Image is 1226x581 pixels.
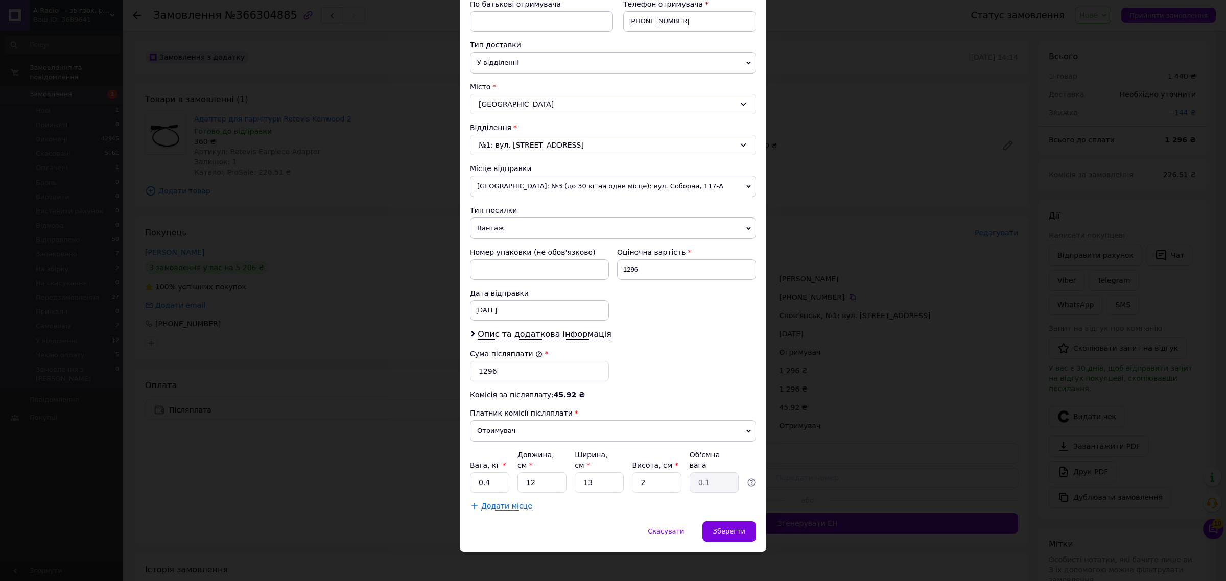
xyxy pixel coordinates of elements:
span: У відділенні [470,52,756,74]
div: [GEOGRAPHIC_DATA] [470,94,756,114]
input: +380 [623,11,756,32]
span: Тип доставки [470,41,521,49]
span: [GEOGRAPHIC_DATA]: №3 (до 30 кг на одне місце): вул. Соборна, 117-А [470,176,756,197]
div: Комісія за післяплату: [470,390,756,400]
div: Відділення [470,123,756,133]
div: Місто [470,82,756,92]
div: Оціночна вартість [617,247,756,257]
label: Вага, кг [470,461,506,469]
label: Сума післяплати [470,350,543,358]
div: Дата відправки [470,288,609,298]
div: №1: вул. [STREET_ADDRESS] [470,135,756,155]
span: Опис та додаткова інформація [478,329,611,340]
span: 45.92 ₴ [554,391,585,399]
label: Ширина, см [575,451,607,469]
div: Номер упаковки (не обов'язково) [470,247,609,257]
span: Скасувати [648,527,684,535]
span: Вантаж [470,217,756,239]
span: Отримувач [470,420,756,442]
label: Висота, см [632,461,678,469]
span: Додати місце [481,502,532,511]
span: Тип посилки [470,206,517,214]
span: Зберегти [713,527,745,535]
span: Платник комісії післяплати [470,409,573,417]
div: Об'ємна вага [690,450,739,470]
label: Довжина, см [517,451,554,469]
span: Місце відправки [470,164,532,173]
